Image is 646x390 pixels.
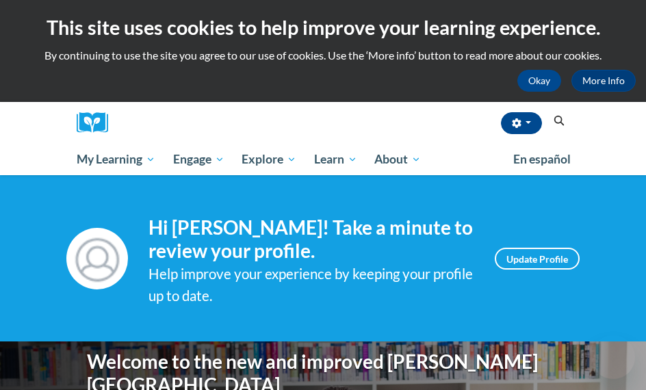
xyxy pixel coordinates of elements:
[77,112,118,133] a: Cox Campus
[173,151,224,168] span: Engage
[305,144,366,175] a: Learn
[77,112,118,133] img: Logo brand
[549,113,569,129] button: Search
[366,144,430,175] a: About
[77,151,155,168] span: My Learning
[495,248,580,270] a: Update Profile
[10,14,636,41] h2: This site uses cookies to help improve your learning experience.
[66,228,128,289] img: Profile Image
[591,335,635,379] iframe: Button to launch messaging window
[66,144,580,175] div: Main menu
[233,144,305,175] a: Explore
[68,144,164,175] a: My Learning
[242,151,296,168] span: Explore
[513,152,571,166] span: En español
[501,112,542,134] button: Account Settings
[164,144,233,175] a: Engage
[148,263,474,308] div: Help improve your experience by keeping your profile up to date.
[571,70,636,92] a: More Info
[517,70,561,92] button: Okay
[374,151,421,168] span: About
[148,216,474,262] h4: Hi [PERSON_NAME]! Take a minute to review your profile.
[504,145,580,174] a: En español
[10,48,636,63] p: By continuing to use the site you agree to our use of cookies. Use the ‘More info’ button to read...
[314,151,357,168] span: Learn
